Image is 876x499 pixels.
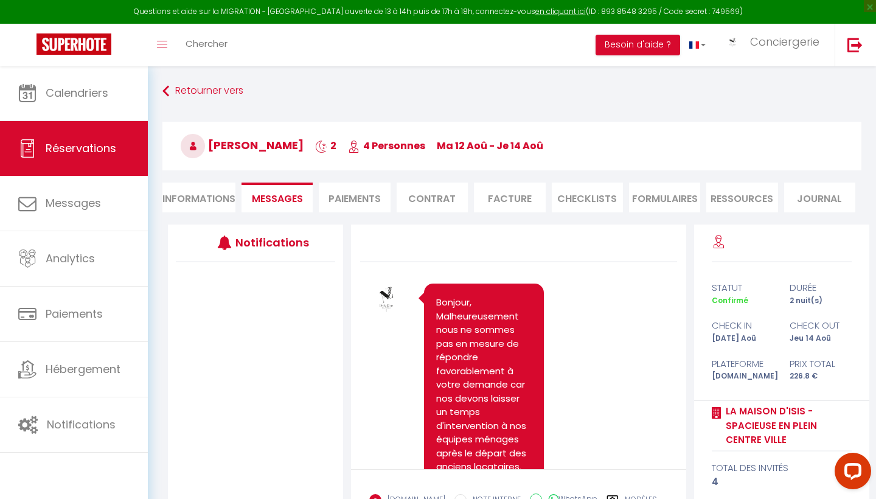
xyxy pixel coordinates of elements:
button: Besoin d'aide ? [596,35,680,55]
a: Chercher [176,24,237,66]
span: Chercher [186,37,228,50]
div: [DOMAIN_NAME] [704,371,782,382]
div: durée [782,281,860,295]
div: 226.8 € [782,371,860,382]
h3: Notifications [235,229,302,256]
div: Plateforme [704,357,782,371]
div: check out [782,318,860,333]
img: ... [724,36,742,49]
a: Retourner vers [162,80,861,102]
li: CHECKLISTS [552,183,623,212]
span: ma 12 Aoû - je 14 Aoû [437,139,543,153]
li: Facture [474,183,545,212]
span: Hébergement [46,361,120,377]
li: Journal [784,183,855,212]
img: logout [847,37,863,52]
a: ... Conciergerie [715,24,835,66]
li: FORMULAIRES [629,183,700,212]
div: total des invités [712,461,852,475]
div: Jeu 14 Aoû [782,333,860,344]
span: Analytics [46,251,95,266]
span: [PERSON_NAME] [181,138,304,153]
div: 4 [712,475,852,489]
span: Conciergerie [750,34,819,49]
span: Confirmé [712,295,748,305]
span: Réservations [46,141,116,156]
li: Contrat [397,183,468,212]
span: Notifications [47,417,116,432]
span: 2 [315,139,336,153]
span: Paiements [46,306,103,321]
div: Prix total [782,357,860,371]
div: statut [704,281,782,295]
img: Super Booking [36,33,111,55]
img: 17133617614124.png [369,281,406,317]
span: 4 Personnes [348,139,425,153]
span: Messages [46,195,101,211]
a: en cliquant ici [535,6,586,16]
iframe: LiveChat chat widget [825,448,876,499]
a: La Maison D'Isis - Spacieuse en plein centre ville [721,404,852,447]
span: Calendriers [46,85,108,100]
div: [DATE] Aoû [704,333,782,344]
div: check in [704,318,782,333]
li: Ressources [706,183,777,212]
li: Informations [162,183,235,212]
li: Paiements [319,183,390,212]
span: Messages [252,192,303,206]
div: 2 nuit(s) [782,295,860,307]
